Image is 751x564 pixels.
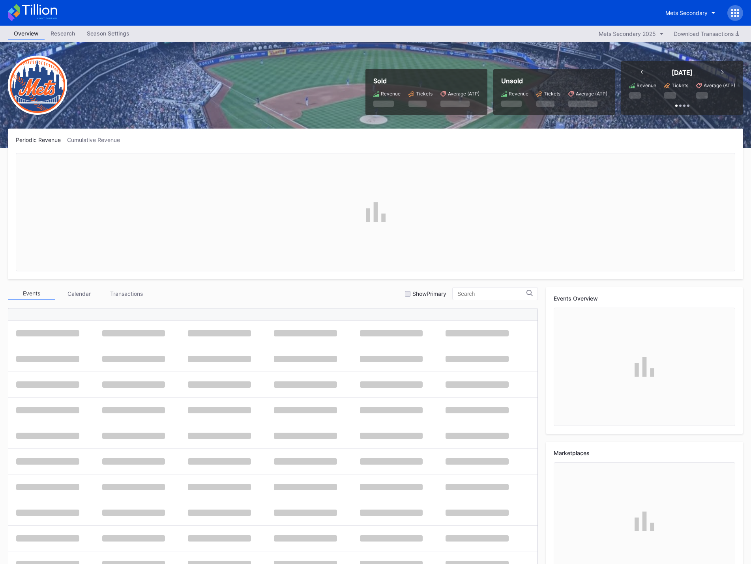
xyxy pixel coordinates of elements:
[665,9,708,16] div: Mets Secondary
[16,136,67,143] div: Periodic Revenue
[704,82,735,88] div: Average (ATP)
[8,28,45,40] a: Overview
[670,28,743,39] button: Download Transactions
[509,91,528,97] div: Revenue
[381,91,401,97] div: Revenue
[457,291,526,297] input: Search
[373,77,479,85] div: Sold
[501,77,607,85] div: Unsold
[45,28,81,39] div: Research
[576,91,607,97] div: Average (ATP)
[8,56,67,115] img: New-York-Mets-Transparent.png
[8,288,55,300] div: Events
[448,91,479,97] div: Average (ATP)
[637,82,656,88] div: Revenue
[544,91,560,97] div: Tickets
[67,136,126,143] div: Cumulative Revenue
[103,288,150,300] div: Transactions
[55,288,103,300] div: Calendar
[412,290,446,297] div: Show Primary
[674,30,739,37] div: Download Transactions
[672,69,693,77] div: [DATE]
[554,295,735,302] div: Events Overview
[659,6,721,20] button: Mets Secondary
[45,28,81,40] a: Research
[672,82,688,88] div: Tickets
[599,30,656,37] div: Mets Secondary 2025
[554,450,735,456] div: Marketplaces
[595,28,668,39] button: Mets Secondary 2025
[81,28,135,40] a: Season Settings
[416,91,433,97] div: Tickets
[81,28,135,39] div: Season Settings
